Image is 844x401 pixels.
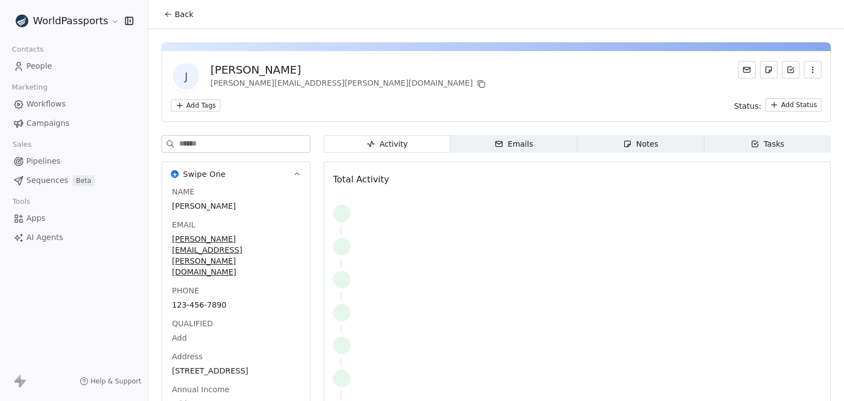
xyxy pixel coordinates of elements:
[170,384,232,395] span: Annual Income
[623,138,658,150] div: Notes
[734,101,761,112] span: Status:
[26,98,66,110] span: Workflows
[9,95,139,113] a: Workflows
[26,213,46,224] span: Apps
[26,232,63,243] span: AI Agents
[7,79,52,96] span: Marketing
[172,299,300,310] span: 123-456-7890
[170,285,201,296] span: PHONE
[172,233,300,277] span: [PERSON_NAME][EMAIL_ADDRESS][PERSON_NAME][DOMAIN_NAME]
[9,171,139,190] a: SequencesBeta
[765,98,821,112] button: Add Status
[162,162,310,186] button: Swipe OneSwipe One
[91,377,141,386] span: Help & Support
[26,175,68,186] span: Sequences
[7,41,48,58] span: Contacts
[9,114,139,132] a: Campaigns
[172,332,300,343] span: Add
[175,9,193,20] span: Back
[170,318,215,329] span: QUALIFIED
[26,60,52,72] span: People
[13,12,117,30] button: WorldPassports
[210,77,488,91] div: [PERSON_NAME][EMAIL_ADDRESS][PERSON_NAME][DOMAIN_NAME]
[26,155,60,167] span: Pipelines
[172,200,300,211] span: [PERSON_NAME]
[157,4,200,24] button: Back
[170,351,205,362] span: Address
[183,169,226,180] span: Swipe One
[171,170,179,178] img: Swipe One
[171,99,220,112] button: Add Tags
[9,229,139,247] a: AI Agents
[80,377,141,386] a: Help & Support
[170,186,197,197] span: NAME
[333,174,389,185] span: Total Activity
[73,175,95,186] span: Beta
[170,219,197,230] span: EMAIL
[495,138,533,150] div: Emails
[9,57,139,75] a: People
[26,118,69,129] span: Campaigns
[9,209,139,227] a: Apps
[9,152,139,170] a: Pipelines
[173,63,199,90] span: J
[8,136,36,153] span: Sales
[33,14,108,28] span: WorldPassports
[15,14,29,27] img: favicon.webp
[8,193,35,210] span: Tools
[210,62,488,77] div: [PERSON_NAME]
[172,365,300,376] span: [STREET_ADDRESS]
[751,138,785,150] div: Tasks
